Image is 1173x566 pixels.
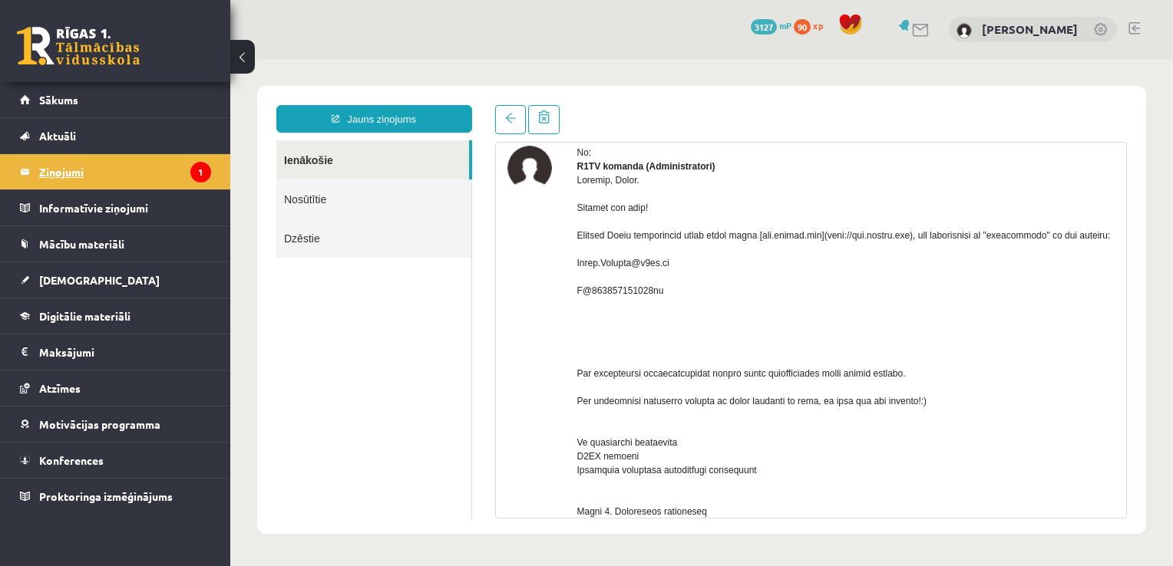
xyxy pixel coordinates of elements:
[982,21,1078,37] a: [PERSON_NAME]
[190,162,211,183] i: 1
[20,190,211,225] a: Informatīvie ziņojumi
[779,19,791,31] span: mP
[277,87,322,131] img: R1TV komanda
[39,417,160,431] span: Motivācijas programma
[39,190,211,225] legend: Informatīvie ziņojumi
[39,453,104,467] span: Konferences
[794,19,811,35] span: 90
[39,489,173,503] span: Proktoringa izmēģinājums
[751,19,777,35] span: 3127
[39,129,76,143] span: Aktuāli
[20,298,211,334] a: Digitālie materiāli
[39,334,211,370] legend: Maksājumi
[20,262,211,298] a: [DEMOGRAPHIC_DATA]
[20,406,211,442] a: Motivācijas programma
[39,154,211,189] legend: Ziņojumi
[46,120,241,160] a: Nosūtītie
[20,226,211,262] a: Mācību materiāli
[20,370,211,406] a: Atzīmes
[957,23,972,38] img: Paula Svilāne
[46,46,242,74] a: Jauns ziņojums
[39,273,160,287] span: [DEMOGRAPHIC_DATA]
[794,19,831,31] a: 90 xp
[20,443,211,478] a: Konferences
[20,118,211,153] a: Aktuāli
[39,93,78,107] span: Sākums
[347,87,885,100] div: No:
[39,237,124,251] span: Mācību materiāli
[813,19,823,31] span: xp
[39,309,131,323] span: Digitālie materiāli
[347,102,485,113] strong: R1TV komanda (Administratori)
[39,381,81,395] span: Atzīmes
[46,160,241,199] a: Dzēstie
[20,479,211,514] a: Proktoringa izmēģinājums
[46,81,239,120] a: Ienākošie
[20,82,211,117] a: Sākums
[17,27,140,65] a: Rīgas 1. Tālmācības vidusskola
[20,334,211,370] a: Maksājumi
[20,154,211,189] a: Ziņojumi1
[751,19,791,31] a: 3127 mP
